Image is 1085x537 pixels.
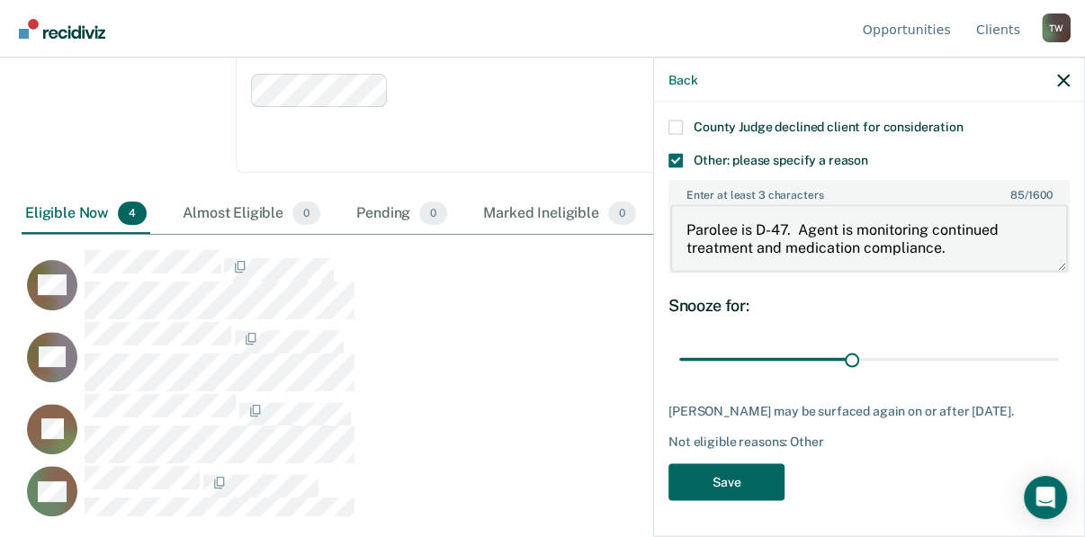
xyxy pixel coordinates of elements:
[1042,13,1071,42] button: Profile dropdown button
[22,465,924,537] div: CaseloadOpportunityCell-0968264
[22,321,924,393] div: CaseloadOpportunityCell-0307219
[22,249,924,321] div: CaseloadOpportunityCell-0744014
[1010,189,1052,201] span: / 1600
[668,434,1070,450] div: Not eligible reasons: Other
[1024,476,1067,519] div: Open Intercom Messenger
[668,404,1070,419] div: [PERSON_NAME] may be surfaced again on or after [DATE].
[694,120,964,134] span: County Judge declined client for consideration
[608,201,636,225] span: 0
[419,201,447,225] span: 0
[1010,189,1025,201] span: 85
[480,194,640,234] div: Marked Ineligible
[179,194,324,234] div: Almost Eligible
[670,205,1068,272] textarea: Parolee is D-47. Agent is monitoring continued treatment and medication compliance.
[22,194,150,234] div: Eligible Now
[694,153,868,167] span: Other: please specify a reason
[668,463,785,500] button: Save
[670,182,1068,201] label: Enter at least 3 characters
[118,201,147,225] span: 4
[292,201,320,225] span: 0
[1042,13,1071,42] div: T W
[353,194,451,234] div: Pending
[22,393,924,465] div: CaseloadOpportunityCell-0188683
[668,72,697,87] button: Back
[668,295,1070,315] div: Snooze for:
[19,19,105,39] img: Recidiviz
